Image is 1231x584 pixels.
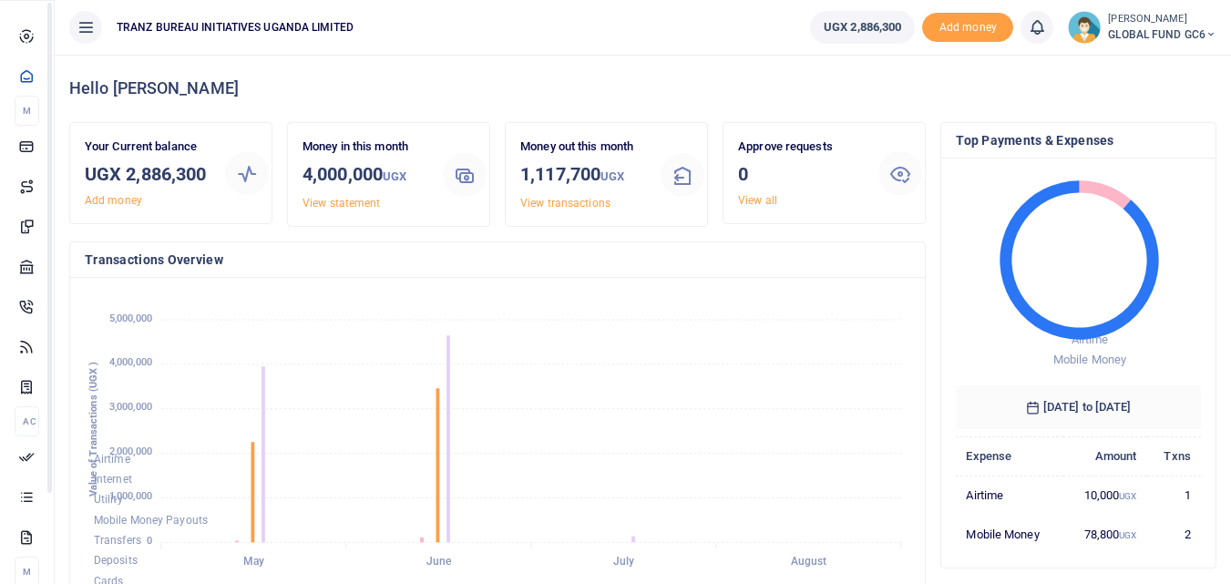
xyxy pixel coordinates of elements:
a: Add money [85,194,142,207]
td: 78,800 [1063,515,1147,553]
span: Utility [94,494,123,507]
span: GLOBAL FUND GC6 [1108,26,1216,43]
tspan: 4,000,000 [109,357,152,369]
tspan: May [243,556,264,569]
h4: Transactions Overview [85,250,910,270]
span: UGX 2,886,300 [824,18,901,36]
span: Internet [94,473,132,486]
li: M [15,96,39,126]
tspan: 2,000,000 [109,446,152,457]
th: Txns [1147,436,1201,476]
td: 1 [1147,476,1201,515]
span: Add money [922,13,1013,43]
a: View all [738,194,777,207]
span: Airtime [94,453,130,466]
h3: 0 [738,160,864,188]
a: UGX 2,886,300 [810,11,915,44]
tspan: 5,000,000 [109,312,152,324]
h3: 1,117,700 [520,160,646,190]
h4: Top Payments & Expenses [956,130,1201,150]
td: 2 [1147,515,1201,553]
p: Money in this month [303,138,428,157]
td: Mobile Money [956,515,1062,553]
span: Transfers [94,534,141,547]
tspan: July [613,556,634,569]
a: profile-user [PERSON_NAME] GLOBAL FUND GC6 [1068,11,1216,44]
tspan: 3,000,000 [109,402,152,414]
span: TRANZ BUREAU INITIATIVES UGANDA LIMITED [109,19,361,36]
a: View transactions [520,197,610,210]
small: UGX [1119,530,1136,540]
small: UGX [383,169,406,183]
h3: UGX 2,886,300 [85,160,210,188]
td: 10,000 [1063,476,1147,515]
td: Airtime [956,476,1062,515]
tspan: August [791,556,827,569]
p: Money out this month [520,138,646,157]
p: Your Current balance [85,138,210,157]
th: Expense [956,436,1062,476]
span: Mobile Money [1053,353,1126,366]
a: View statement [303,197,380,210]
a: Add money [922,19,1013,33]
h6: [DATE] to [DATE] [956,385,1201,429]
small: UGX [600,169,624,183]
tspan: 1,000,000 [109,490,152,502]
img: profile-user [1068,11,1101,44]
li: Ac [15,406,39,436]
small: [PERSON_NAME] [1108,12,1216,27]
li: Wallet ballance [803,11,922,44]
th: Amount [1063,436,1147,476]
span: Mobile Money Payouts [94,514,208,527]
p: Approve requests [738,138,864,157]
span: Deposits [94,555,138,568]
small: UGX [1119,491,1136,501]
li: Toup your wallet [922,13,1013,43]
h4: Hello [PERSON_NAME] [69,78,1216,98]
text: Value of Transactions (UGX ) [87,362,99,497]
tspan: June [426,556,452,569]
h3: 4,000,000 [303,160,428,190]
tspan: 0 [147,535,152,547]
